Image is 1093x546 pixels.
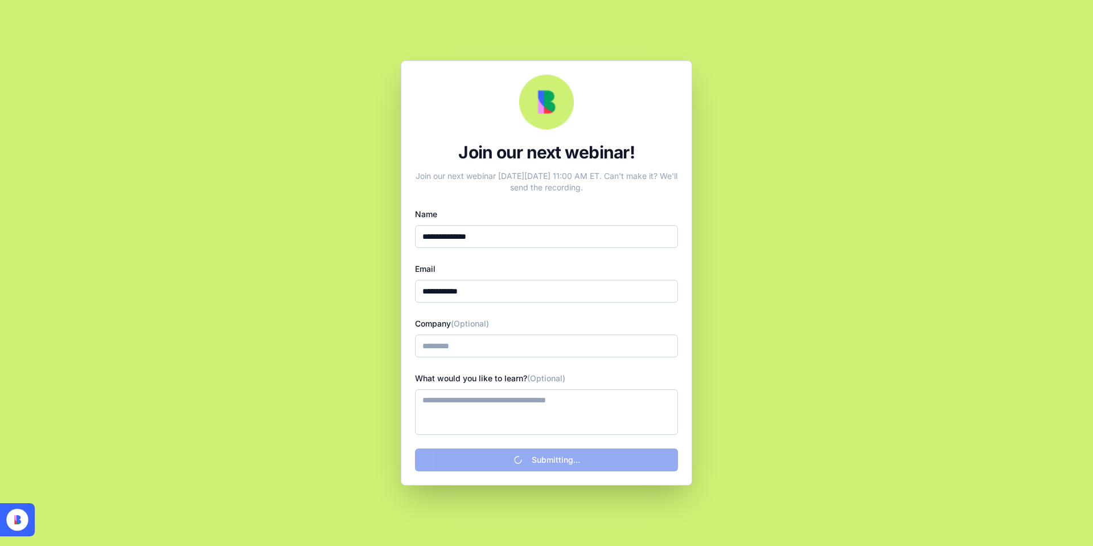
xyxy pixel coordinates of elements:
div: Join our next webinar! [415,142,678,162]
label: Name [415,209,437,219]
span: (Optional) [451,319,489,328]
span: (Optional) [527,373,565,383]
label: What would you like to learn? [415,373,565,383]
img: Webinar Logo [519,75,574,129]
label: Company [415,319,489,328]
label: Email [415,264,435,274]
div: Join our next webinar [DATE][DATE] 11:00 AM ET. Can't make it? We'll send the recording. [415,166,678,193]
